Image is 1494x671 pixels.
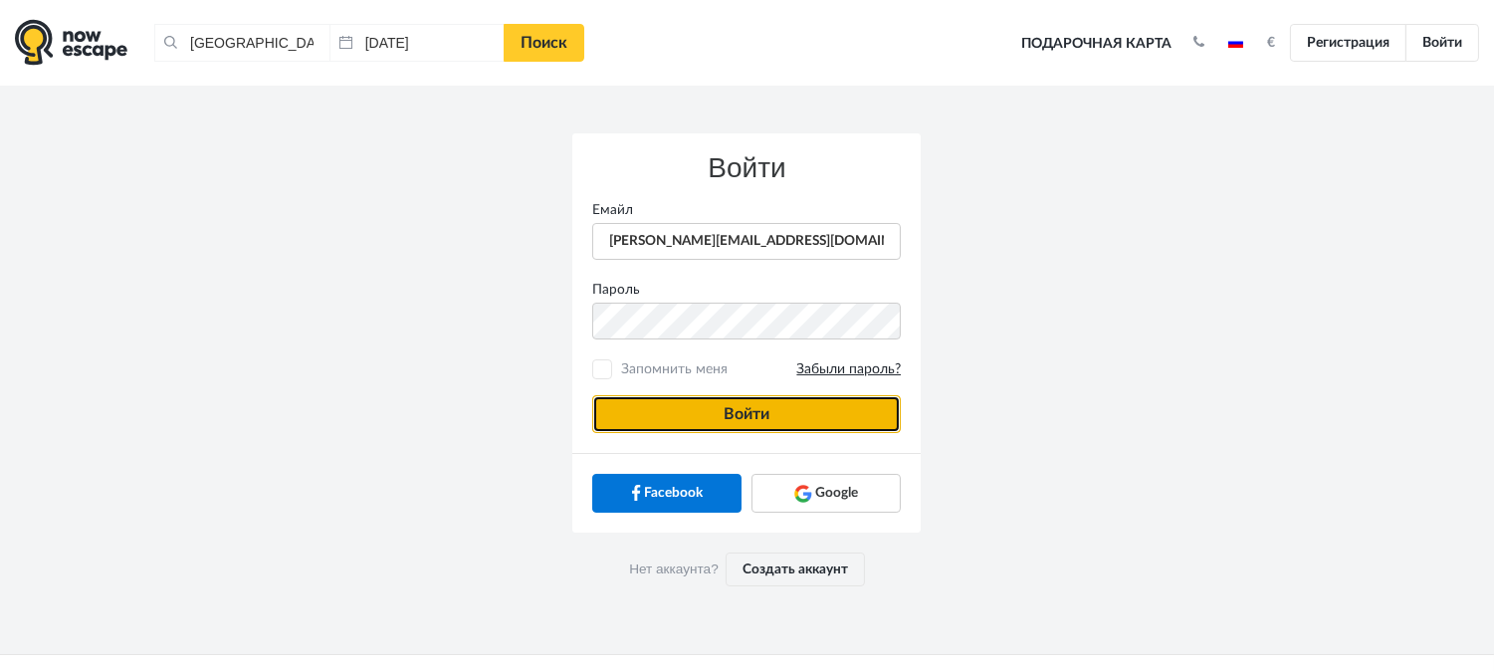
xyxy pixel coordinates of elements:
[815,483,858,503] span: Google
[1014,22,1178,66] a: Подарочная карта
[592,474,742,512] a: Facebook
[1228,38,1243,48] img: ru.jpg
[726,553,865,586] a: Создать аккаунт
[1258,33,1286,53] button: €
[577,200,916,220] label: Емайл
[596,363,609,376] input: Запомнить меняЗабыли пароль?
[592,395,901,433] button: Войти
[644,483,703,503] span: Facebook
[751,474,901,512] a: Google
[577,280,916,300] label: Пароль
[796,360,901,379] a: Забыли пароль?
[572,533,921,606] div: Нет аккаунта?
[15,19,127,66] img: logo
[504,24,584,62] a: Поиск
[329,24,505,62] input: Дата
[1405,24,1479,62] a: Войти
[616,359,901,379] span: Запомнить меня
[1290,24,1406,62] a: Регистрация
[1268,36,1276,50] strong: €
[592,153,901,184] h3: Войти
[154,24,329,62] input: Город или название квеста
